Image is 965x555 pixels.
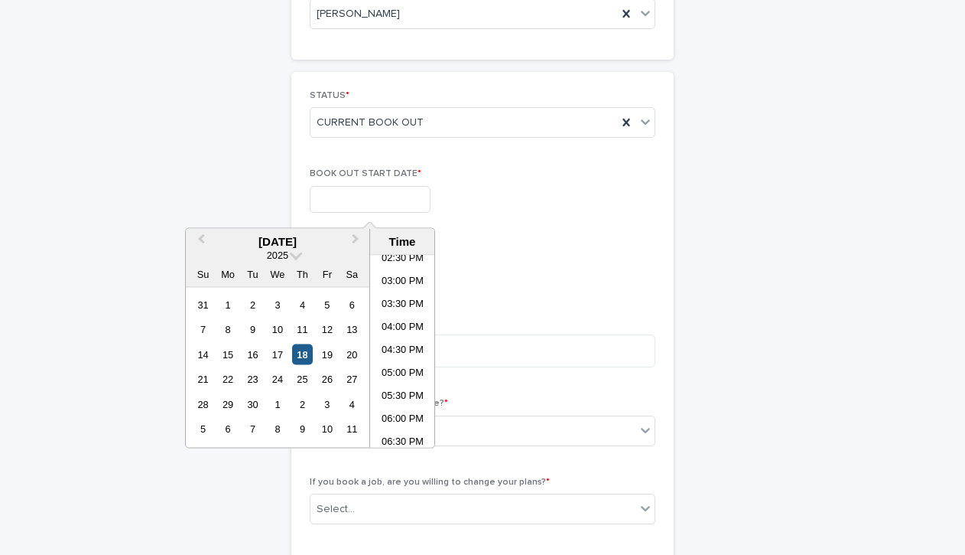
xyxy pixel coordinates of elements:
[317,319,337,340] div: Choose Friday, September 12th, 2025
[374,235,431,249] div: Time
[187,230,212,255] button: Previous Month
[292,319,313,340] div: Choose Thursday, September 11th, 2025
[317,393,337,414] div: Choose Friday, October 3rd, 2025
[310,478,550,487] span: If you book a job, are you willing to change your plans?
[370,341,435,364] li: 04:30 PM
[317,344,337,364] div: Choose Friday, September 19th, 2025
[317,264,337,285] div: Fr
[342,419,362,439] div: Choose Saturday, October 11th, 2025
[193,419,213,439] div: Choose Sunday, October 5th, 2025
[317,369,337,390] div: Choose Friday, September 26th, 2025
[267,319,288,340] div: Choose Wednesday, September 10th, 2025
[242,419,263,439] div: Choose Tuesday, October 7th, 2025
[267,294,288,315] div: Choose Wednesday, September 3rd, 2025
[370,387,435,410] li: 05:30 PM
[242,319,263,340] div: Choose Tuesday, September 9th, 2025
[242,294,263,315] div: Choose Tuesday, September 2nd, 2025
[267,369,288,390] div: Choose Wednesday, September 24th, 2025
[370,364,435,387] li: 05:00 PM
[242,369,263,390] div: Choose Tuesday, September 23rd, 2025
[193,319,213,340] div: Choose Sunday, September 7th, 2025
[267,344,288,364] div: Choose Wednesday, September 17th, 2025
[345,230,369,255] button: Next Month
[342,393,362,414] div: Choose Saturday, October 4th, 2025
[342,264,362,285] div: Sa
[317,115,424,131] span: CURRENT BOOK OUT
[370,410,435,433] li: 06:00 PM
[217,319,238,340] div: Choose Monday, September 8th, 2025
[242,393,263,414] div: Choose Tuesday, September 30th, 2025
[217,264,238,285] div: Mo
[292,264,313,285] div: Th
[370,433,435,455] li: 06:30 PM
[292,369,313,390] div: Choose Thursday, September 25th, 2025
[217,419,238,439] div: Choose Monday, October 6th, 2025
[193,344,213,364] div: Choose Sunday, September 14th, 2025
[193,369,213,390] div: Choose Sunday, September 21st, 2025
[370,295,435,318] li: 03:30 PM
[292,344,313,364] div: Choose Thursday, September 18th, 2025
[193,264,213,285] div: Su
[317,501,355,517] div: Select...
[342,319,362,340] div: Choose Saturday, September 13th, 2025
[292,419,313,439] div: Choose Thursday, October 9th, 2025
[267,419,288,439] div: Choose Wednesday, October 8th, 2025
[190,292,364,442] div: month 2025-09
[310,91,349,100] span: STATUS
[217,369,238,390] div: Choose Monday, September 22nd, 2025
[310,169,421,178] span: BOOK OUT START DATE
[370,318,435,341] li: 04:00 PM
[217,294,238,315] div: Choose Monday, September 1st, 2025
[242,344,263,364] div: Choose Tuesday, September 16th, 2025
[342,369,362,390] div: Choose Saturday, September 27th, 2025
[342,344,362,364] div: Choose Saturday, September 20th, 2025
[317,294,337,315] div: Choose Friday, September 5th, 2025
[267,250,288,261] span: 2025
[193,393,213,414] div: Choose Sunday, September 28th, 2025
[292,294,313,315] div: Choose Thursday, September 4th, 2025
[217,344,238,364] div: Choose Monday, September 15th, 2025
[370,272,435,295] li: 03:00 PM
[193,294,213,315] div: Choose Sunday, August 31st, 2025
[186,235,369,249] div: [DATE]
[317,419,337,439] div: Choose Friday, October 10th, 2025
[370,249,435,272] li: 02:30 PM
[342,294,362,315] div: Choose Saturday, September 6th, 2025
[267,393,288,414] div: Choose Wednesday, October 1st, 2025
[242,264,263,285] div: Tu
[217,393,238,414] div: Choose Monday, September 29th, 2025
[267,264,288,285] div: We
[317,6,400,22] span: [PERSON_NAME]
[292,393,313,414] div: Choose Thursday, October 2nd, 2025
